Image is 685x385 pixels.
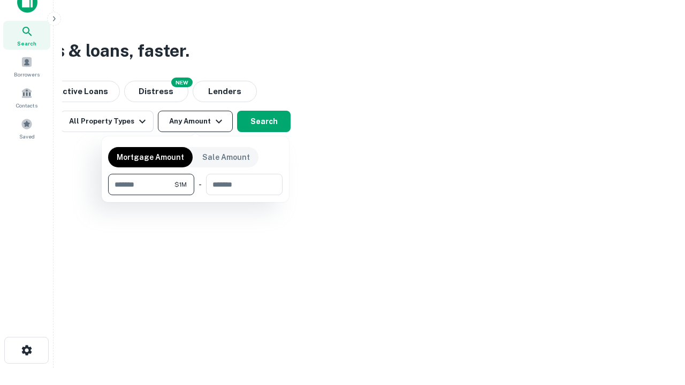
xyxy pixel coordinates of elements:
iframe: Chat Widget [631,299,685,351]
div: - [199,174,202,195]
span: $1M [174,180,187,189]
p: Mortgage Amount [117,151,184,163]
p: Sale Amount [202,151,250,163]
